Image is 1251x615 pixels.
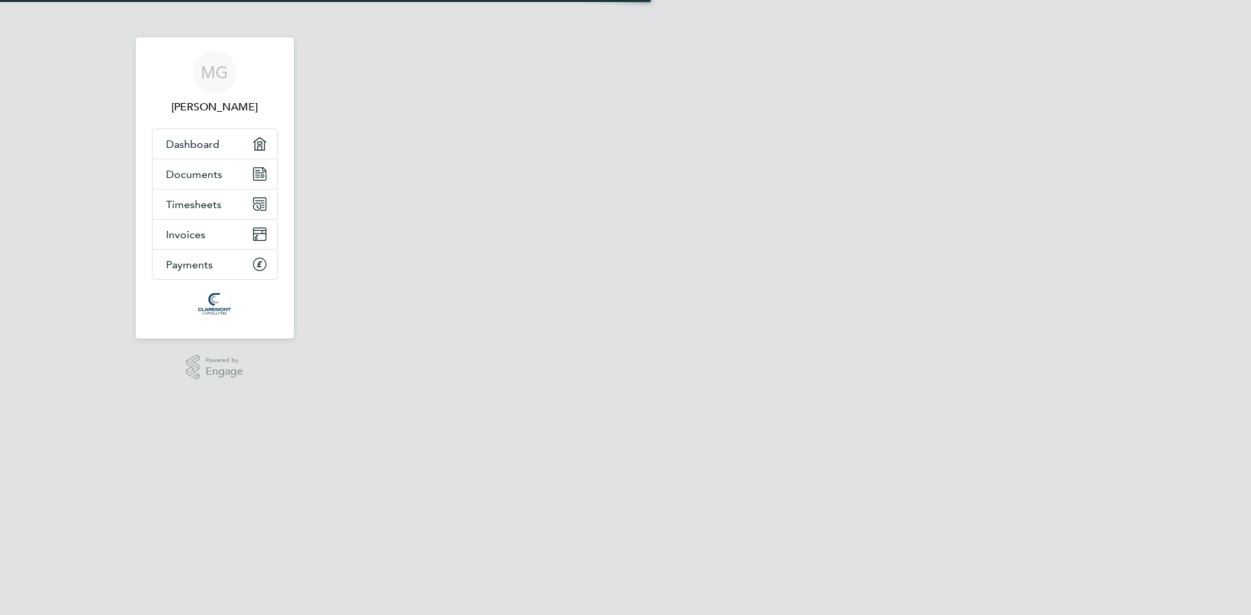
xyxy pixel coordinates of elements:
[205,366,243,377] span: Engage
[152,51,278,115] a: MG[PERSON_NAME]
[198,293,231,315] img: claremontconsulting1-logo-retina.png
[152,99,278,115] span: Mike Giles
[153,250,277,279] a: Payments
[153,129,277,159] a: Dashboard
[153,159,277,189] a: Documents
[153,189,277,219] a: Timesheets
[166,138,220,151] span: Dashboard
[166,168,222,181] span: Documents
[153,219,277,249] a: Invoices
[205,355,243,366] span: Powered by
[152,293,278,315] a: Go to home page
[166,228,205,241] span: Invoices
[166,258,213,271] span: Payments
[201,64,228,81] span: MG
[166,198,222,211] span: Timesheets
[136,37,294,339] nav: Main navigation
[186,355,243,380] a: Powered byEngage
